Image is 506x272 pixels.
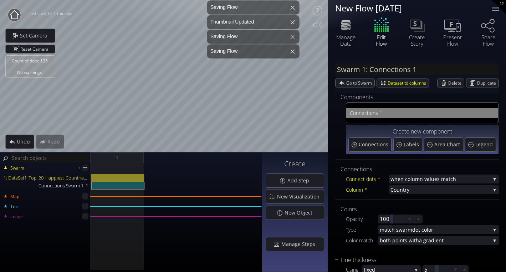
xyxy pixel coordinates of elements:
span: Con [350,109,359,117]
span: 1 [116,153,118,162]
div: Components [335,93,490,102]
span: Dataset to columns [388,79,429,87]
span: Delete [448,79,464,87]
span: Undo [16,138,34,145]
span: Duplicate [477,79,499,87]
span: Swarm [10,165,24,171]
div: Column * [346,185,389,194]
div: 1 [78,163,80,172]
span: both points with [380,236,419,245]
div: Type [346,225,378,234]
span: nections 1 [359,109,494,117]
input: Search objects [10,153,89,162]
div: Undo action [5,135,34,149]
span: Connections [359,141,390,148]
span: Legend [475,141,495,148]
span: Set Camera [20,32,52,39]
div: Connect dots * [346,175,389,183]
div: Present Flow [440,34,465,47]
div: Colors [335,205,491,214]
span: Go to Swarm [346,79,374,87]
span: Reset Camera [20,45,51,53]
div: Create Story [404,34,429,47]
div: Line thickness [335,256,491,265]
span: Image [10,213,23,220]
span: Manage Steps [281,241,320,248]
div: Connections Swarm 1: 1 [1,182,91,190]
span: when column va [390,175,430,183]
span: dot color [412,225,490,234]
h3: Create [266,160,324,168]
span: New Visualization [277,193,324,200]
div: Opacity [346,215,378,223]
span: Area Chart [434,141,462,148]
div: 1: DataSet1_Top_20_Happiest_Countries_2017_2023.csv [1,174,91,182]
div: Manage Data [333,34,358,47]
span: try [403,185,490,194]
span: Map [10,193,19,200]
span: Labels [404,141,421,148]
span: a gradient [419,236,490,245]
div: Connections [335,165,491,174]
div: Create new component [348,127,496,136]
div: Color match [346,236,378,245]
div: New Flow [DATE] [335,4,483,12]
div: Share Flow [476,34,501,47]
span: lues match [430,175,490,183]
span: Coun [390,185,403,194]
span: match swarm [380,225,412,234]
span: Add Step [287,177,313,184]
span: Text [10,203,19,210]
span: New Object [284,209,317,216]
